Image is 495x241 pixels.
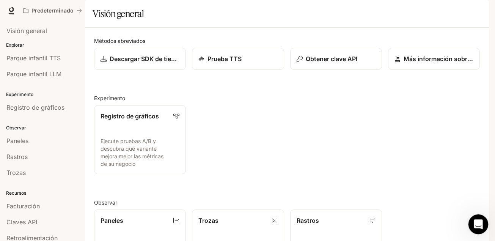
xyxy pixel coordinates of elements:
button: Todos los espacios de trabajo [20,3,85,18]
p: Trozas [198,216,218,225]
p: Obtener clave API [306,54,357,63]
p: Descargar SDK de tiempo de ejecución [110,54,179,63]
h1: Visión general [93,6,144,21]
h2: Observar [94,198,480,206]
p: Registro de gráficos [101,112,159,121]
a: Más información sobre el tiempo de ejecución [388,48,480,70]
button: Obtener clave API [290,48,382,70]
h2: Experimento [94,94,480,102]
a: Descargar SDK de tiempo de ejecución [94,48,186,70]
p: Rastros [297,216,319,225]
p: Predeterminado [31,8,74,14]
p: Prueba TTS [207,54,242,63]
p: Más información sobre el tiempo de ejecución [404,54,473,63]
h2: Métodos abreviados [94,37,480,45]
iframe: Intercom live chat [468,214,489,235]
a: Prueba TTS [192,48,284,70]
p: Ejecute pruebas A/B y descubra qué variante mejora mejor las métricas de su negocio [101,137,179,168]
p: Paneles [101,216,123,225]
a: Registro de gráficosEjecute pruebas A/B y descubra qué variante mejora mejor las métricas de su n... [94,105,186,174]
